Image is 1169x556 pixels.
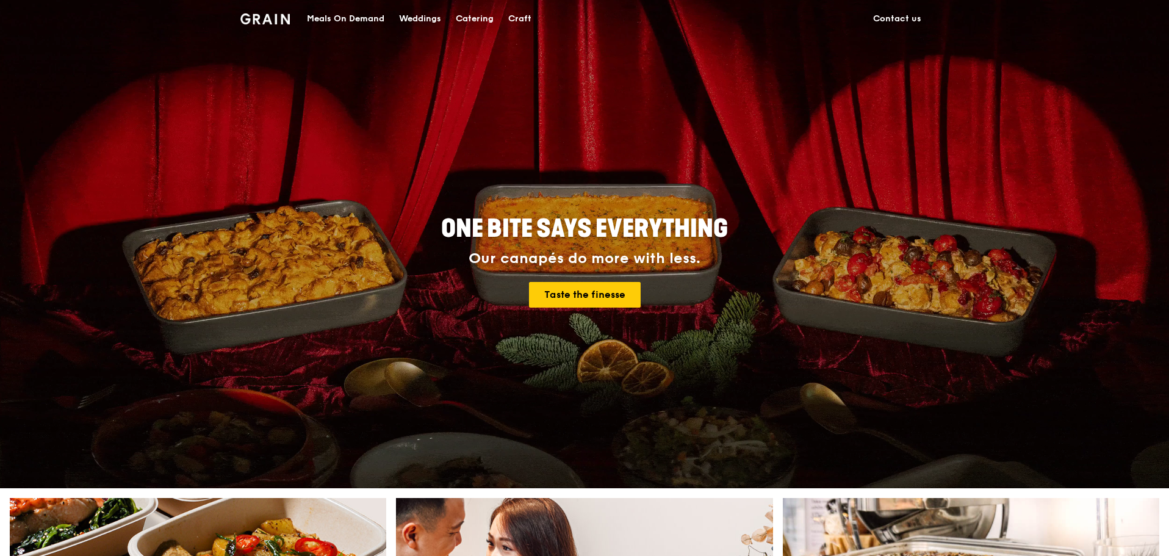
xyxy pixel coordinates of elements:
[441,214,728,244] span: ONE BITE SAYS EVERYTHING
[448,1,501,37] a: Catering
[501,1,539,37] a: Craft
[392,1,448,37] a: Weddings
[866,1,929,37] a: Contact us
[529,282,641,308] a: Taste the finesse
[307,1,384,37] div: Meals On Demand
[456,1,494,37] div: Catering
[240,13,290,24] img: Grain
[399,1,441,37] div: Weddings
[365,250,804,267] div: Our canapés do more with less.
[508,1,531,37] div: Craft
